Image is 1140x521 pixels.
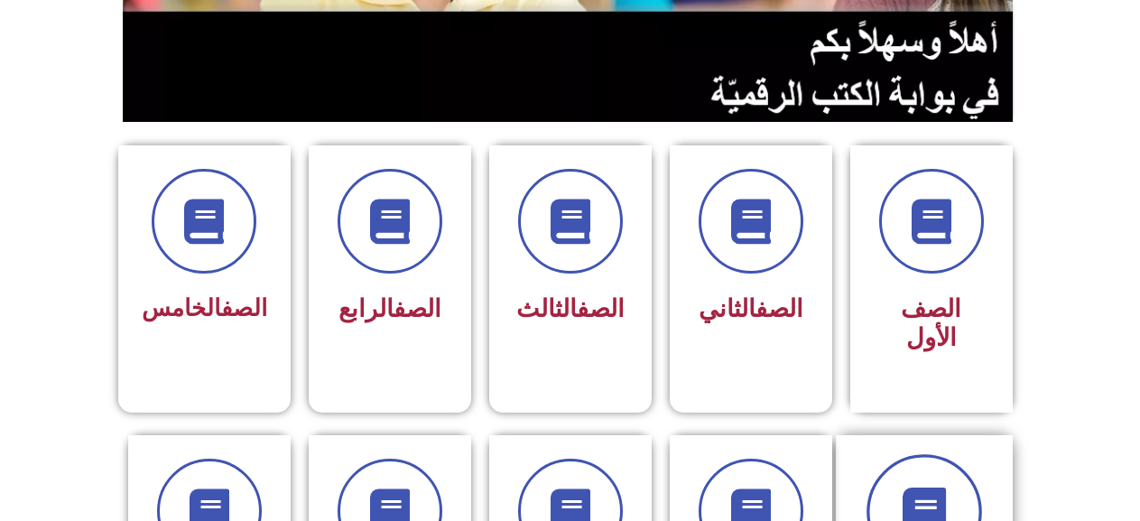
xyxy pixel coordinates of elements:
span: الثالث [516,294,625,323]
span: الخامس [142,294,267,321]
a: الصف [577,294,625,323]
a: الصف [221,294,267,321]
span: الرابع [338,294,441,323]
span: الثاني [699,294,803,323]
span: الصف الأول [901,294,961,352]
a: الصف [755,294,803,323]
a: الصف [394,294,441,323]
